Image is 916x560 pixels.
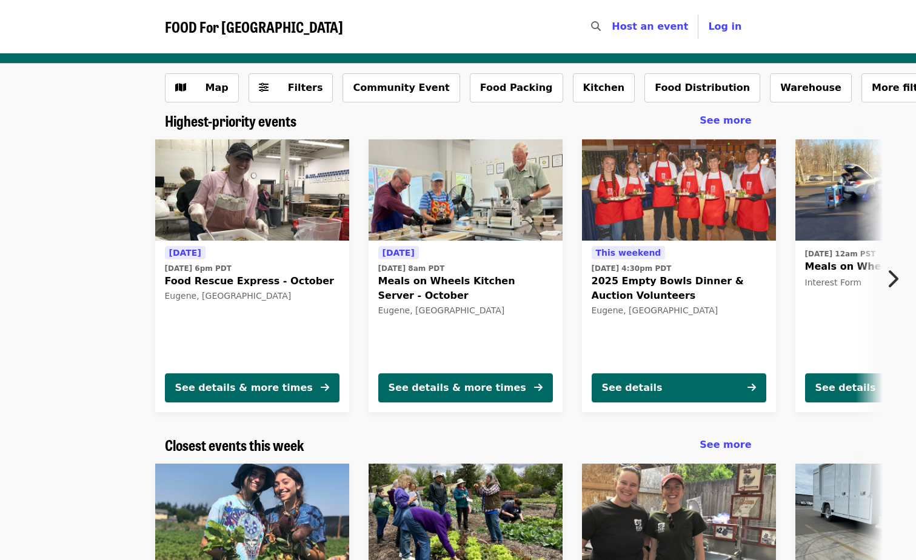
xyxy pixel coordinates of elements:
[805,278,862,287] span: Interest Form
[592,274,766,303] span: 2025 Empty Bowls Dinner & Auction Volunteers
[378,373,553,402] button: See details & more times
[596,248,661,258] span: This weekend
[886,267,898,290] i: chevron-right icon
[815,381,876,395] div: See details
[805,248,876,259] time: [DATE] 12am PST
[155,436,761,454] div: Closest events this week
[155,139,349,241] img: Food Rescue Express - October organized by FOOD For Lane County
[165,436,304,454] a: Closest events this week
[175,82,186,93] i: map icon
[369,139,563,412] a: See details for "Meals on Wheels Kitchen Server - October"
[259,82,269,93] i: sliders-h icon
[747,382,756,393] i: arrow-right icon
[175,381,313,395] div: See details & more times
[770,73,852,102] button: Warehouse
[470,73,563,102] button: Food Packing
[378,305,553,316] div: Eugene, [GEOGRAPHIC_DATA]
[165,112,296,130] a: Highest-priority events
[165,291,339,301] div: Eugene, [GEOGRAPHIC_DATA]
[698,15,751,39] button: Log in
[155,112,761,130] div: Highest-priority events
[708,21,741,32] span: Log in
[165,274,339,288] span: Food Rescue Express - October
[389,381,526,395] div: See details & more times
[378,263,445,274] time: [DATE] 8am PDT
[206,82,229,93] span: Map
[700,438,751,452] a: See more
[592,373,766,402] button: See details
[700,439,751,450] span: See more
[573,73,635,102] button: Kitchen
[169,248,201,258] span: [DATE]
[592,305,766,316] div: Eugene, [GEOGRAPHIC_DATA]
[592,263,672,274] time: [DATE] 4:30pm PDT
[249,73,333,102] button: Filters (0 selected)
[165,110,296,131] span: Highest-priority events
[165,434,304,455] span: Closest events this week
[165,73,239,102] button: Show map view
[288,82,323,93] span: Filters
[876,262,916,296] button: Next item
[383,248,415,258] span: [DATE]
[582,139,776,412] a: See details for "2025 Empty Bowls Dinner & Auction Volunteers"
[165,373,339,402] button: See details & more times
[321,382,329,393] i: arrow-right icon
[165,16,343,37] span: FOOD For [GEOGRAPHIC_DATA]
[369,139,563,241] img: Meals on Wheels Kitchen Server - October organized by FOOD For Lane County
[700,113,751,128] a: See more
[612,21,688,32] a: Host an event
[700,115,751,126] span: See more
[165,263,232,274] time: [DATE] 6pm PDT
[378,274,553,303] span: Meals on Wheels Kitchen Server - October
[165,18,343,36] a: FOOD For [GEOGRAPHIC_DATA]
[155,139,349,412] a: See details for "Food Rescue Express - October"
[644,73,760,102] button: Food Distribution
[534,382,543,393] i: arrow-right icon
[343,73,460,102] button: Community Event
[608,12,618,41] input: Search
[602,381,663,395] div: See details
[591,21,601,32] i: search icon
[582,139,776,241] img: 2025 Empty Bowls Dinner & Auction Volunteers organized by FOOD For Lane County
